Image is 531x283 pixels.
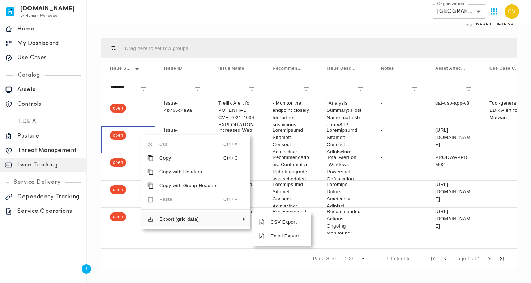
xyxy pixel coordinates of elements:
div: [GEOGRAPHIC_DATA] [432,4,486,19]
p: [URL][DOMAIN_NAME] [435,208,472,230]
button: Open Filter Menu [411,86,418,92]
span: open [110,181,126,198]
div: 100 [345,256,360,261]
span: Issue Description [327,66,357,71]
p: Total Alert on "Windows Powershell Obfuscation Execution Base64" is 1 alert. Detects executed pow... [327,154,364,277]
p: - [381,181,418,188]
button: Open Filter Menu [140,86,147,92]
span: Issue ID [164,66,182,71]
span: open [110,154,126,171]
span: 1 [387,256,390,261]
p: - [381,208,418,215]
p: - [381,100,418,107]
span: Page [454,256,466,261]
span: 5 [407,256,410,261]
div: Row Groups [125,46,188,51]
p: Trellix Alert for POTENTIAL CVE-2021-4034 EXPLOITATION (METHODOLOGY) [218,100,255,143]
p: - Monitor the endpoint closely for further suspicious activity. - Review pkexec usage and ensure ... [273,100,309,259]
p: - [381,127,418,134]
p: PRODWAPPDFM02 [435,154,472,168]
p: Tool-generated EDR Alert for Malware [489,100,526,121]
div: Last Page [498,255,505,262]
label: Organization [437,1,464,7]
button: Reset Filters [462,18,519,29]
span: Copy with Group Headers [154,179,223,193]
p: Assets [17,86,81,93]
p: I.DE.A [14,118,41,125]
p: My Dashboard [17,40,81,47]
p: Issue-4b765d4a9a [164,100,201,114]
span: Asset Affected [435,66,466,71]
button: Open Filter Menu [194,86,201,92]
span: CSV Export [265,215,305,229]
div: Page Size: [313,256,338,261]
p: Issue-8c177f444f [164,127,201,141]
img: invicta.io [6,7,14,16]
p: - [381,154,418,161]
span: Export (grid data) [154,212,223,226]
span: Paste [154,193,223,206]
span: Issue Status [110,66,131,71]
p: Dependency Tracking [17,193,81,200]
p: Service Operations [17,208,81,215]
img: Carter Velasquez [505,4,519,19]
p: Threat Management [17,147,81,154]
h6: [DOMAIN_NAME] [20,7,75,12]
span: Excel Export [265,229,305,243]
span: Issue Name [218,66,244,71]
button: User [502,1,522,22]
span: Notes [381,66,394,71]
span: Ctrl+V [223,193,241,206]
span: Drag here to set row groups [125,46,188,51]
button: Open Filter Menu [357,86,364,92]
button: Open Filter Menu [303,86,309,92]
span: Use Case Condition [489,66,520,71]
span: open [110,208,126,225]
span: open [110,100,126,117]
div: SubMenu [252,212,311,246]
span: 1 [478,256,480,261]
input: Asset Affected Filter Input [435,82,457,96]
input: Issue ID Filter Input [164,82,186,96]
p: Service Delivery [9,179,65,186]
span: 1 [467,256,470,261]
div: First Page [430,255,436,262]
span: 5 [397,256,399,261]
span: Cut [154,138,223,151]
p: Increased Web Traffic Count [218,127,255,141]
span: to [391,256,395,261]
button: Open Filter Menu [466,86,472,92]
p: Home [17,25,81,33]
span: open [110,127,126,144]
span: Ctrl+X [223,138,241,151]
span: Recommended Action [273,66,303,71]
p: uat-usb-app-v8 [435,100,472,107]
p: [URL][DOMAIN_NAME] [435,127,472,148]
button: Open Filter Menu [249,86,255,92]
p: Catalog [13,72,45,79]
p: Posture [17,132,81,140]
span: Copy with Headers [154,165,223,179]
span: by Human Managed [20,14,57,18]
p: Issue Tracking [17,161,81,169]
div: Page Size [341,253,369,265]
p: Controls [17,101,81,108]
span: Ctrl+C [223,151,241,165]
span: Copy [154,151,223,165]
p: [URL][DOMAIN_NAME] [435,181,472,203]
h6: Reset Filters [476,20,514,27]
span: of [472,256,476,261]
div: Next Page [486,255,493,262]
div: Context Menu [141,135,250,229]
span: of [401,256,405,261]
p: Use Cases [17,54,81,62]
div: Previous Page [442,255,449,262]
